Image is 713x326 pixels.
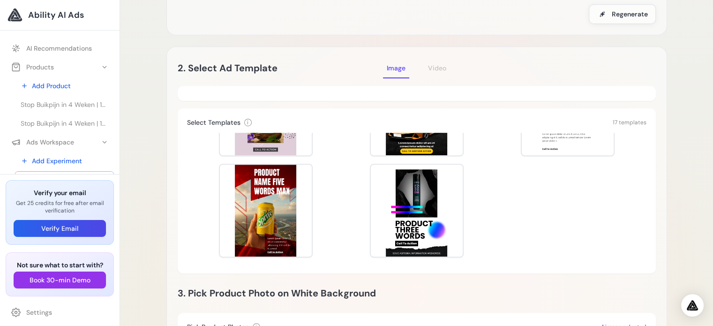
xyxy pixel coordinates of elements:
button: Video [424,58,450,78]
span: Stop Buikpijn in 4 Weken | 10 E-books Bundel - Nu €23,95 [21,100,108,109]
span: Regenerate [612,9,648,19]
button: Book 30-min Demo [14,272,106,288]
button: Regenerate [589,4,656,24]
h2: 3. Pick Product Photo on White Background [178,286,656,301]
a: Add Product [15,77,114,94]
div: Products [11,62,54,72]
span: i [247,119,248,126]
div: Keywords op verkeer [102,55,160,61]
img: website_grey.svg [15,24,23,32]
a: Settings [6,304,114,321]
h3: Not sure what to start with? [14,260,106,270]
button: Ads Workspace [6,134,114,151]
img: logo_orange.svg [15,15,23,23]
a: Stop Buikpijn in 4 Weken | 10 E-books Bundel - Nu €23,95 [15,96,114,113]
a: Experiment 2 - Stop Buikpijn in 4 Weken | 10 E-books Bundel - Nu €23,95 [15,171,114,188]
span: Stop Buikpijn in 4 Weken | 10 E-books Bundel - Nu €23,95 [21,119,108,128]
h3: Select Templates [187,118,240,127]
span: 17 templates [613,119,646,126]
a: Stop Buikpijn in 4 Weken | 10 E-books Bundel - Nu €23,95 [15,115,114,132]
a: Ability AI Ads [8,8,112,23]
img: tab_keywords_by_traffic_grey.svg [92,54,99,62]
a: Add Experiment [15,152,114,169]
h3: Verify your email [14,188,106,197]
div: Domein: [URL] [24,24,67,32]
p: Get 25 credits for free after email verification [14,199,106,214]
span: Video [428,64,446,72]
div: Open Intercom Messenger [681,294,704,317]
span: Ability AI Ads [28,8,84,22]
span: Image [387,64,405,72]
a: AI Recommendations [6,40,114,57]
h2: 2. Select Ad Template [178,61,383,76]
img: tab_domain_overview_orange.svg [26,54,33,62]
div: Domeinoverzicht [36,55,82,61]
button: Image [383,58,409,78]
button: Products [6,59,114,76]
div: v 4.0.25 [26,15,46,23]
div: Ads Workspace [11,137,74,147]
button: Verify Email [14,220,106,237]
